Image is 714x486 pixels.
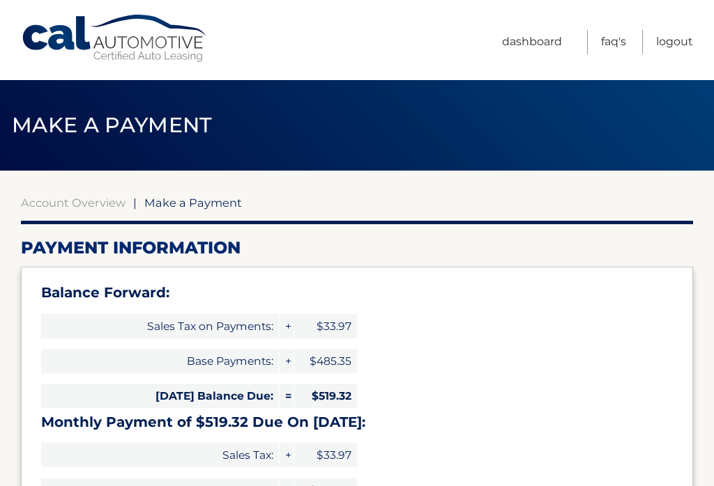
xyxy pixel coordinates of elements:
[280,384,294,408] span: =
[294,349,357,373] span: $485.35
[41,314,279,338] span: Sales Tax on Payments:
[280,314,294,338] span: +
[502,30,562,54] a: Dashboard
[294,443,357,467] span: $33.97
[294,314,357,338] span: $33.97
[41,414,673,431] h3: Monthly Payment of $519.32 Due On [DATE]:
[41,284,673,301] h3: Balance Forward:
[294,384,357,408] span: $519.32
[21,14,209,63] a: Cal Automotive
[41,349,279,373] span: Base Payments:
[21,237,693,258] h2: Payment Information
[41,443,279,467] span: Sales Tax:
[280,443,294,467] span: +
[656,30,693,54] a: Logout
[41,384,279,408] span: [DATE] Balance Due:
[144,196,242,210] span: Make a Payment
[133,196,137,210] span: |
[280,349,294,373] span: +
[21,196,126,210] a: Account Overview
[12,112,212,138] span: Make a Payment
[601,30,626,54] a: FAQ's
